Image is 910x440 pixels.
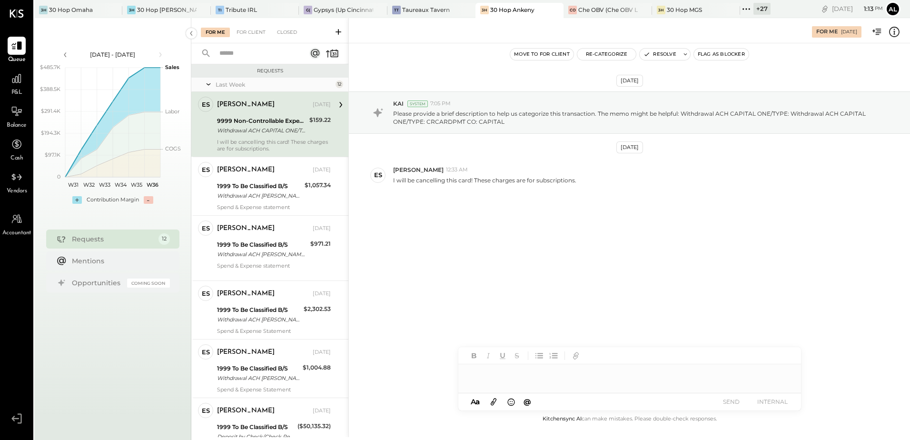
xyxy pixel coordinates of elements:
div: 1999 To Be Classified B/S [217,422,295,432]
div: Contribution Margin [87,196,139,204]
button: Aa [468,397,483,407]
div: Withdrawal ACH [PERSON_NAME] - DIVVYP/ Withdrawal ACH EWALLET - DIVVYP/TYPE: Divvy Cred CO: E [217,250,307,259]
div: I will be cancelling this card! These charges are for subscriptions. [217,139,331,152]
div: ES [202,289,210,298]
div: [DATE] [616,141,643,153]
div: 30 Hop Omaha [49,6,93,14]
button: Move to for client [510,49,574,60]
button: Bold [468,350,480,362]
span: @ [524,397,531,406]
div: Spend & Expense statement [217,204,331,210]
button: Strikethrough [511,350,523,362]
div: Taureaux Tavern [402,6,450,14]
button: Italic [482,350,495,362]
div: copy link [820,4,830,14]
span: Accountant [2,229,31,238]
span: [PERSON_NAME] [393,166,444,174]
div: Last Week [216,80,333,89]
div: Requests [72,234,154,244]
div: - [144,196,153,204]
div: ES [202,165,210,174]
div: $159.22 [309,115,331,125]
text: $291.4K [41,108,60,114]
text: $97.1K [45,151,60,158]
div: [PERSON_NAME] [217,165,275,175]
div: 30 Hop Ankeny [490,6,534,14]
span: 12:33 AM [446,166,468,174]
div: Coming Soon [127,279,170,288]
span: Vendors [7,187,27,196]
div: 30 Hop [PERSON_NAME] Summit [137,6,196,14]
p: I will be cancelling this card! These charges are for subscriptions. [393,176,576,184]
text: W31 [68,181,78,188]
button: INTERNAL [753,395,791,408]
button: Flag as Blocker [694,49,749,60]
span: a [475,397,480,406]
text: W34 [115,181,127,188]
div: [DATE] [841,29,857,35]
div: [DATE] - [DATE] [72,50,153,59]
div: ES [202,224,210,233]
text: Labor [165,108,179,115]
div: 1999 To Be Classified B/S [217,240,307,250]
span: Balance [7,121,27,130]
div: [DATE] [616,75,643,87]
span: P&L [11,89,22,97]
span: Queue [8,56,26,64]
div: Withdrawal ACH [PERSON_NAME] - DIVVYP/ Withdrawal ACH EWALLET - DIVVYP/TYPE: Divvy Cred CO: E [217,373,300,383]
div: Spend & Expense Statement [217,386,331,393]
div: System [407,100,428,107]
a: Queue [0,37,33,64]
text: COGS [165,145,181,152]
text: $485.7K [40,64,60,70]
a: Cash [0,135,33,163]
div: 1999 To Be Classified B/S [217,181,302,191]
div: $2,302.53 [304,304,331,314]
text: Sales [165,64,179,70]
div: $1,057.34 [305,180,331,190]
div: 3H [39,6,48,14]
div: [PERSON_NAME] [217,224,275,233]
div: [DATE] [313,225,331,232]
div: Spend & Expense statement [217,262,331,276]
div: 30 Hop MGS [667,6,702,14]
div: Withdrawal ACH [PERSON_NAME] - DIVVYP/ Withdrawal ACH EWALLET - DIVVYP/TYPE: Divvy Cred CO: E [217,191,302,200]
div: Requests [196,68,344,74]
div: ES [202,100,210,109]
div: 1999 To Be Classified B/S [217,305,301,315]
div: + 27 [753,3,771,15]
div: Closed [272,28,302,37]
div: [DATE] [313,166,331,174]
div: For Me [201,28,230,37]
button: Ordered List [547,350,560,362]
div: 3H [657,6,665,14]
text: W33 [99,181,110,188]
button: Underline [496,350,509,362]
div: 12 [158,233,170,245]
div: [DATE] [832,4,883,13]
div: For Client [232,28,270,37]
div: 3H [480,6,489,14]
text: W35 [131,181,142,188]
div: TI [216,6,224,14]
div: Spend & Expense Statement [217,328,331,334]
span: Cash [10,154,23,163]
div: 12 [336,80,343,88]
div: [PERSON_NAME] [217,406,275,416]
span: 7:05 PM [430,100,451,108]
div: Mentions [72,256,165,266]
div: [DATE] [313,101,331,109]
div: [DATE] [313,349,331,356]
button: @ [521,396,534,408]
div: TT [392,6,401,14]
text: $388.5K [40,86,60,92]
div: ($50,135.32) [297,421,331,431]
button: SEND [712,395,751,408]
div: Withdrawal ACH [PERSON_NAME] - DIVVYP/ Withdrawal ACH EWALLET - DIVVYP/TYPE: Divvy Cred CO: E [217,315,301,324]
div: [DATE] [313,407,331,415]
button: Re-Categorize [577,49,636,60]
div: ES [374,170,382,180]
button: Add URL [570,350,582,362]
div: 3H [127,6,136,14]
div: + [72,196,82,204]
